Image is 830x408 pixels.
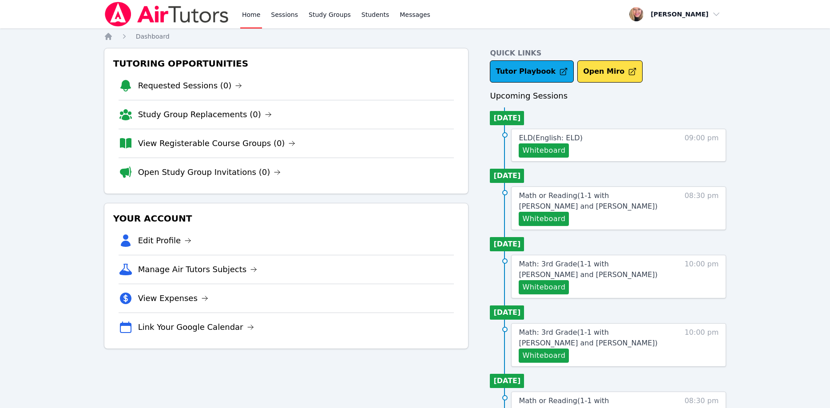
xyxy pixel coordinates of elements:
span: Messages [400,10,430,19]
a: Link Your Google Calendar [138,321,254,333]
li: [DATE] [490,111,524,125]
span: ELD ( English: ELD ) [519,134,582,142]
span: 10:00 pm [684,259,719,294]
li: [DATE] [490,237,524,251]
span: 10:00 pm [684,327,719,363]
a: View Registerable Course Groups (0) [138,137,296,150]
a: Manage Air Tutors Subjects [138,263,258,276]
h3: Upcoming Sessions [490,90,726,102]
span: 09:00 pm [684,133,719,158]
a: Requested Sessions (0) [138,79,242,92]
li: [DATE] [490,169,524,183]
a: Math: 3rd Grade(1-1 with [PERSON_NAME] and [PERSON_NAME]) [519,327,668,349]
span: Math: 3rd Grade ( 1-1 with [PERSON_NAME] and [PERSON_NAME] ) [519,260,657,279]
span: Math: 3rd Grade ( 1-1 with [PERSON_NAME] and [PERSON_NAME] ) [519,328,657,347]
a: Open Study Group Invitations (0) [138,166,281,178]
a: Dashboard [136,32,170,41]
a: Edit Profile [138,234,192,247]
button: Whiteboard [519,280,569,294]
h3: Your Account [111,210,461,226]
a: Math: 3rd Grade(1-1 with [PERSON_NAME] and [PERSON_NAME]) [519,259,668,280]
a: Math or Reading(1-1 with [PERSON_NAME] and [PERSON_NAME]) [519,190,668,212]
button: Whiteboard [519,212,569,226]
h4: Quick Links [490,48,726,59]
li: [DATE] [490,374,524,388]
a: Study Group Replacements (0) [138,108,272,121]
li: [DATE] [490,305,524,320]
h3: Tutoring Opportunities [111,55,461,71]
nav: Breadcrumb [104,32,727,41]
button: Whiteboard [519,349,569,363]
span: 08:30 pm [684,190,719,226]
button: Open Miro [577,60,643,83]
img: Air Tutors [104,2,230,27]
span: Math or Reading ( 1-1 with [PERSON_NAME] and [PERSON_NAME] ) [519,191,657,210]
a: View Expenses [138,292,208,305]
button: Whiteboard [519,143,569,158]
span: Dashboard [136,33,170,40]
a: ELD(English: ELD) [519,133,582,143]
a: Tutor Playbook [490,60,574,83]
